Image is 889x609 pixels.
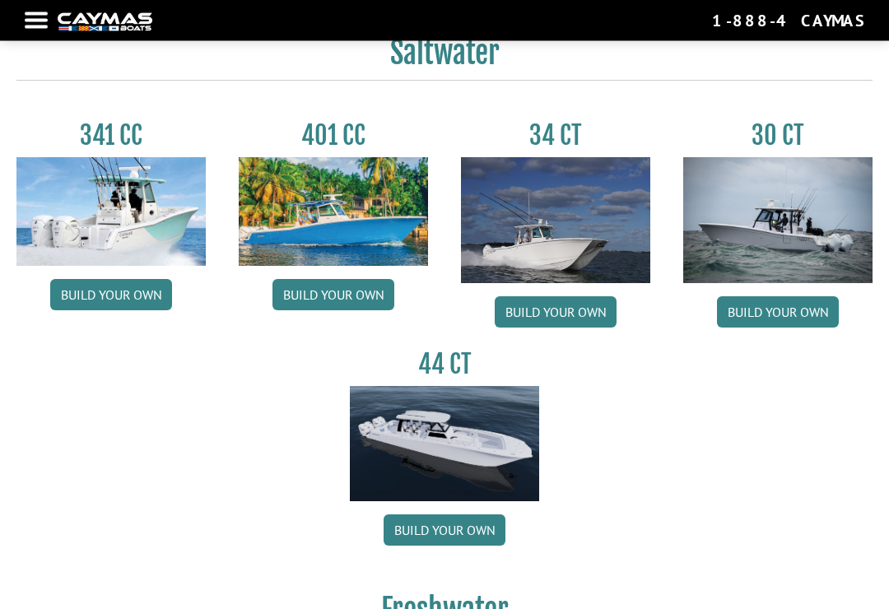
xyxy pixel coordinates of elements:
h2: Saltwater [16,35,873,81]
a: Build your own [495,297,617,328]
a: Build your own [717,297,839,328]
h3: 34 CT [461,121,650,151]
img: 44ct_background.png [350,387,539,502]
img: 401CC_thumb.pg.jpg [239,158,428,267]
a: Build your own [272,280,394,311]
img: 30_CT_photo_shoot_for_caymas_connect.jpg [683,158,873,284]
a: Build your own [50,280,172,311]
a: Build your own [384,515,505,546]
img: white-logo-c9c8dbefe5ff5ceceb0f0178aa75bf4bb51f6bca0971e226c86eb53dfe498488.png [58,13,152,30]
h3: 401 CC [239,121,428,151]
div: 1-888-4CAYMAS [712,10,864,31]
h3: 341 CC [16,121,206,151]
h3: 44 CT [350,350,539,380]
h3: 30 CT [683,121,873,151]
img: Caymas_34_CT_pic_1.jpg [461,158,650,284]
img: 341CC-thumbjpg.jpg [16,158,206,267]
